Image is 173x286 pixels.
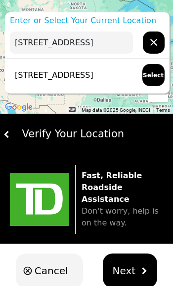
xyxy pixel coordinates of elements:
span: Cancel [35,263,68,278]
span: Map data ©2025 Google, INEGI [82,107,150,113]
p: [STREET_ADDRESS] [10,69,93,81]
div: Verify Your Location [10,127,170,142]
a: Open this area in Google Maps (opens a new window) [2,101,35,114]
img: chevron [140,267,147,274]
img: trx now logo [10,173,69,225]
button: Select [142,64,165,86]
a: Terms (opens in new tab) [156,107,170,113]
button: Keyboard shortcuts [69,107,76,112]
span: Don't worry, help is on the way. [82,206,159,227]
img: white carat left [3,131,10,138]
p: Enter or Select Your Current Location [5,15,170,27]
input: Enter Your Address... [10,32,133,54]
span: Next [113,263,136,278]
img: Google [2,101,35,114]
button: chevron forward outline [143,32,165,54]
strong: Fast, Reliable Roadside Assistance [82,171,142,204]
